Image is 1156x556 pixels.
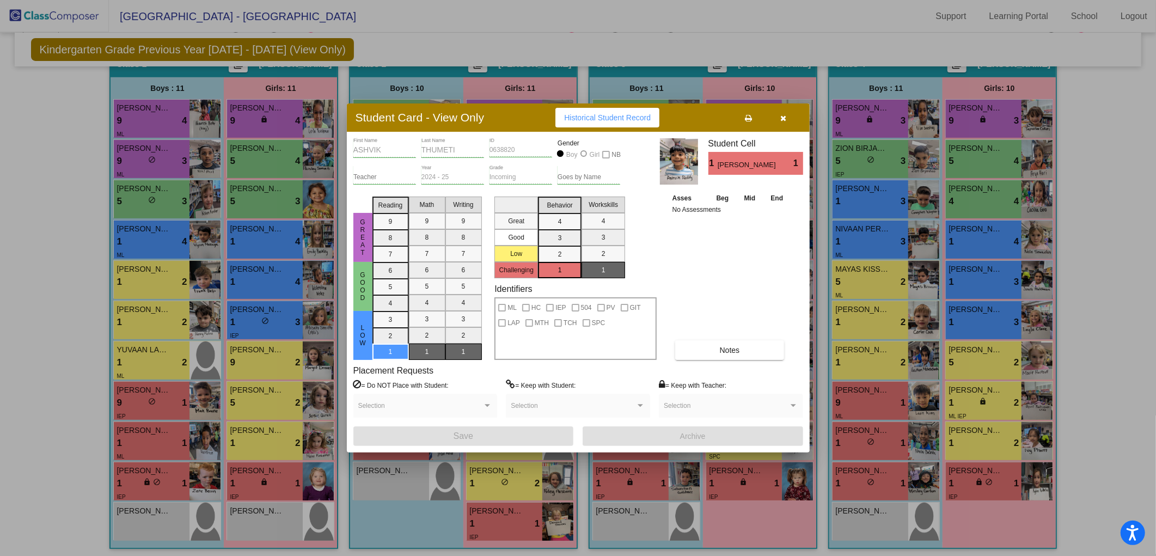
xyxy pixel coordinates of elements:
[566,150,578,160] div: Boy
[737,192,763,204] th: Mid
[506,380,576,390] label: = Keep with Student:
[583,426,803,446] button: Archive
[592,316,605,329] span: SPC
[793,157,803,170] span: 1
[358,271,368,302] span: Good
[555,108,659,127] button: Historical Student Record
[358,218,368,256] span: Great
[558,174,620,181] input: goes by name
[490,146,552,154] input: Enter ID
[507,301,517,314] span: ML
[555,301,566,314] span: IEP
[535,316,549,329] span: MTH
[680,432,706,441] span: Archive
[558,138,620,148] mat-label: Gender
[630,301,641,314] span: GIT
[611,148,621,161] span: NB
[708,138,803,149] h3: Student Cell
[564,316,577,329] span: TCH
[607,301,615,314] span: PV
[564,113,651,122] span: Historical Student Record
[358,324,368,347] span: Low
[589,150,600,160] div: Girl
[763,192,791,204] th: End
[670,192,709,204] th: Asses
[670,204,791,215] td: No Assessments
[720,346,740,355] span: Notes
[708,192,737,204] th: Beg
[353,380,449,390] label: = Do NOT Place with Student:
[353,426,574,446] button: Save
[718,160,778,170] span: [PERSON_NAME]
[353,365,434,376] label: Placement Requests
[581,301,592,314] span: 504
[353,174,416,181] input: teacher
[708,157,718,170] span: 1
[507,316,520,329] span: LAP
[659,380,726,390] label: = Keep with Teacher:
[531,301,541,314] span: HC
[421,174,484,181] input: year
[490,174,552,181] input: grade
[494,284,532,294] label: Identifiers
[356,111,485,124] h3: Student Card - View Only
[454,431,473,441] span: Save
[675,340,785,360] button: Notes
